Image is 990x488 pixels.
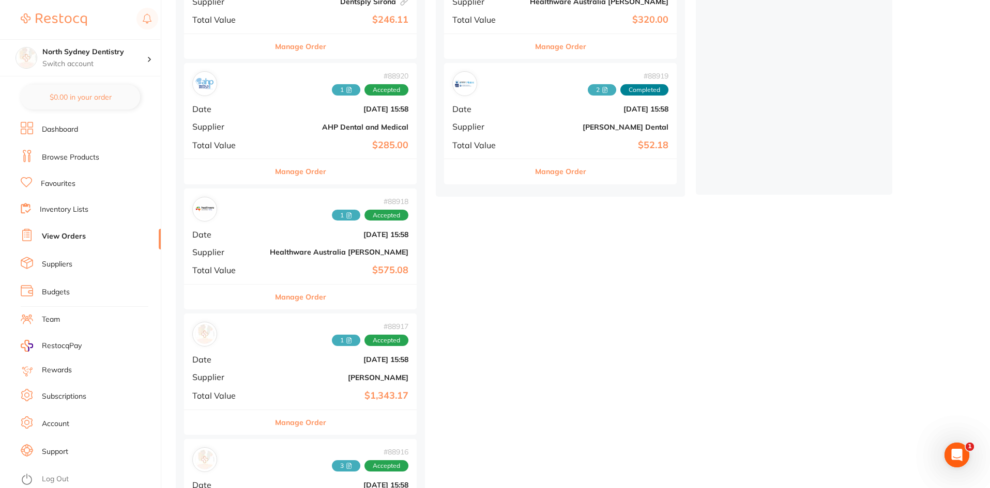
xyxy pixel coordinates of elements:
[332,322,408,330] span: # 88917
[41,179,75,189] a: Favourites
[966,443,974,451] span: 1
[270,230,408,239] b: [DATE] 15:58
[184,63,417,184] div: AHP Dental and Medical#889201 AcceptedDate[DATE] 15:58SupplierAHP Dental and MedicalTotal Value$2...
[275,34,326,59] button: Manage Order
[270,140,408,151] b: $285.00
[364,210,408,221] span: Accepted
[42,365,72,375] a: Rewards
[332,72,408,80] span: # 88920
[195,74,215,93] img: AHP Dental and Medical
[192,265,262,275] span: Total Value
[184,188,417,310] div: Healthware Australia Ridley#889181 AcceptedDate[DATE] 15:58SupplierHealthware Australia [PERSON_N...
[21,340,33,352] img: RestocqPay
[332,335,360,346] span: Received
[42,391,86,402] a: Subscriptions
[270,248,408,256] b: Healthware Australia [PERSON_NAME]
[192,391,262,400] span: Total Value
[42,152,99,163] a: Browse Products
[364,335,408,346] span: Accepted
[332,460,360,471] span: Received
[535,34,586,59] button: Manage Order
[16,48,37,68] img: North Sydney Dentistry
[40,204,88,215] a: Inventory Lists
[270,265,408,276] b: $575.08
[270,355,408,364] b: [DATE] 15:58
[275,285,326,309] button: Manage Order
[42,259,72,270] a: Suppliers
[332,210,360,221] span: Received
[195,324,215,344] img: Henry Schein Halas
[192,372,262,382] span: Supplier
[192,122,262,131] span: Supplier
[332,84,360,96] span: Received
[192,104,262,114] span: Date
[332,197,408,206] span: # 88918
[452,122,522,131] span: Supplier
[21,340,82,352] a: RestocqPay
[270,105,408,113] b: [DATE] 15:58
[42,419,69,429] a: Account
[270,373,408,382] b: [PERSON_NAME]
[21,8,87,32] a: Restocq Logo
[42,474,69,484] a: Log Out
[455,74,475,93] img: Erskine Dental
[42,124,78,135] a: Dashboard
[275,159,326,184] button: Manage Order
[192,15,262,24] span: Total Value
[42,59,147,69] p: Switch account
[270,390,408,401] b: $1,343.17
[42,287,70,297] a: Budgets
[21,85,140,109] button: $0.00 in your order
[535,159,586,184] button: Manage Order
[270,14,408,25] b: $246.11
[530,14,668,25] b: $320.00
[452,15,522,24] span: Total Value
[42,341,82,351] span: RestocqPay
[452,104,522,114] span: Date
[195,450,215,469] img: Dentavision
[184,313,417,435] div: Henry Schein Halas#889171 AcceptedDate[DATE] 15:58Supplier[PERSON_NAME]Total Value$1,343.17Manage...
[588,72,668,80] span: # 88919
[42,231,86,242] a: View Orders
[530,123,668,131] b: [PERSON_NAME] Dental
[195,199,215,219] img: Healthware Australia Ridley
[620,84,668,96] span: Completed
[21,471,158,488] button: Log Out
[192,230,262,239] span: Date
[21,13,87,26] img: Restocq Logo
[42,47,147,57] h4: North Sydney Dentistry
[530,140,668,151] b: $52.18
[364,84,408,96] span: Accepted
[192,355,262,364] span: Date
[945,443,969,467] iframe: Intercom live chat
[192,247,262,257] span: Supplier
[332,448,408,456] span: # 88916
[452,140,522,150] span: Total Value
[530,105,668,113] b: [DATE] 15:58
[364,460,408,471] span: Accepted
[275,410,326,435] button: Manage Order
[270,123,408,131] b: AHP Dental and Medical
[42,447,68,457] a: Support
[192,140,262,150] span: Total Value
[42,314,60,325] a: Team
[588,84,616,96] span: Received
